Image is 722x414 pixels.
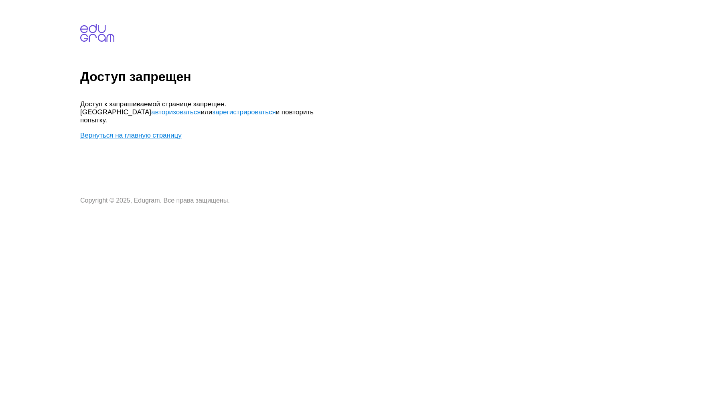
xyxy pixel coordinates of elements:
a: авторизоваться [151,108,201,116]
img: edugram.com [80,24,114,42]
a: зарегистрироваться [212,108,276,116]
p: Copyright © 2025, Edugram. Все права защищены. [80,197,321,204]
h1: Доступ запрещен [80,69,719,84]
a: Вернуться на главную страницу [80,132,182,139]
p: Доступ к запрашиваемой странице запрещен. [GEOGRAPHIC_DATA] или и повторить попытку. [80,100,321,124]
